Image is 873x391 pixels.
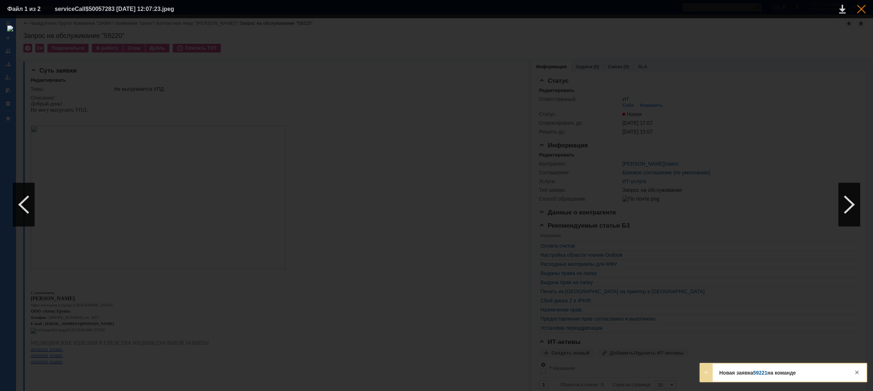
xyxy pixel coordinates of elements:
div: serviceCall$50057283 [DATE] 12:07:23.jpeg [55,5,192,13]
div: Развернуть [702,368,710,377]
div: Закрыть [853,368,861,377]
span: [PHONE_NUMBER], вн. 2823 [18,215,68,219]
div: Файл 1 из 2 [7,6,44,12]
div: Следующий файл [838,183,860,227]
div: Предыдущий файл [13,183,35,227]
strong: Новая заявка на команде [719,370,796,376]
img: download [7,26,866,384]
a: 59221 [753,370,767,376]
div: Скачать файл [839,5,846,13]
div: Закрыть окно (Esc) [857,5,866,13]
